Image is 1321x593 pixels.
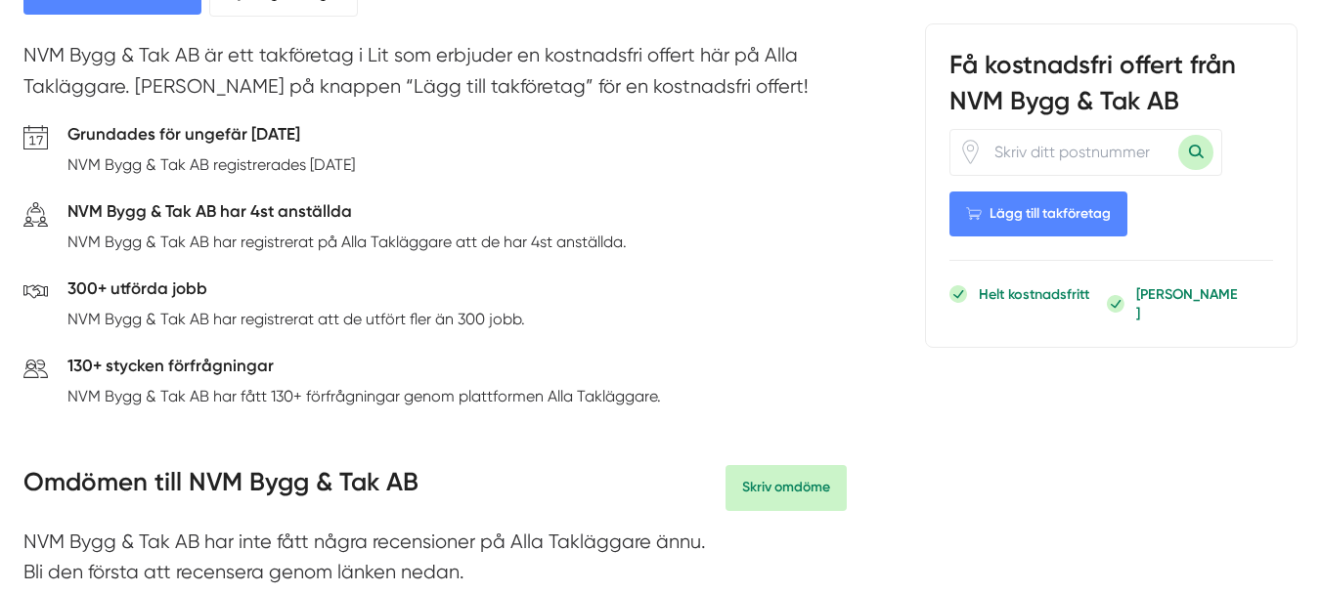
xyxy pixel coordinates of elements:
[979,284,1089,304] p: Helt kostnadsfritt
[67,384,661,408] p: NVM Bygg & Tak AB har fått 130+ förfrågningar genom plattformen Alla Takläggare.
[949,191,1127,236] : Lägg till takföretag
[949,48,1273,128] h3: Få kostnadsfri offert från NVM Bygg & Tak AB
[67,230,627,254] p: NVM Bygg & Tak AB har registrerat på Alla Takläggare att de har 4st anställda.
[983,129,1178,174] input: Skriv ditt postnummer
[67,275,525,307] h5: 300+ utförda jobb
[67,307,525,331] p: NVM Bygg & Tak AB har registrerat att de utfört fler än 300 jobb.
[726,465,847,510] a: Skriv omdöme
[958,140,983,164] svg: Pin / Karta
[67,121,355,152] h5: Grundades för ungefär [DATE]
[1136,284,1241,323] p: [PERSON_NAME]
[1178,135,1213,170] button: Sök med postnummer
[23,465,418,510] h3: Omdömen till NVM Bygg & Tak AB
[23,40,847,111] p: NVM Bygg & Tak AB är ett takföretag i Lit som erbjuder en kostnadsfri offert här på Alla Taklägga...
[67,353,661,384] h5: 130+ stycken förfrågningar
[958,140,983,164] span: Klicka för att använda din position.
[67,198,627,230] h5: NVM Bygg & Tak AB har 4st anställda
[67,152,355,177] p: NVM Bygg & Tak AB registrerades [DATE]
